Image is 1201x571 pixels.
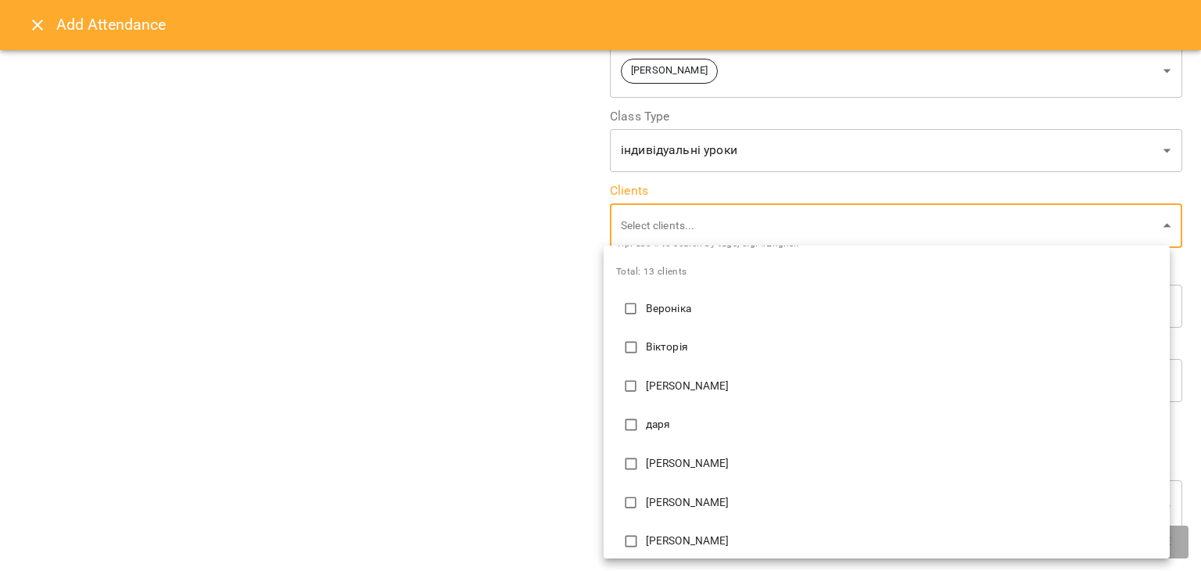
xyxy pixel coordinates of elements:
[646,301,1157,317] p: Вероніка
[646,533,1157,549] p: [PERSON_NAME]
[616,266,687,277] span: Total: 13 clients
[646,456,1157,472] p: [PERSON_NAME]
[646,495,1157,511] p: [PERSON_NAME]
[646,379,1157,394] p: [PERSON_NAME]
[646,417,1157,433] p: даря
[646,339,1157,355] p: Вікторія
